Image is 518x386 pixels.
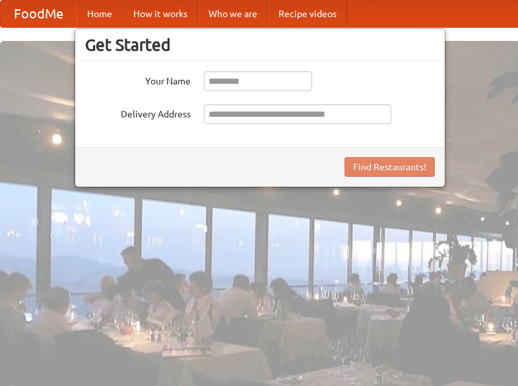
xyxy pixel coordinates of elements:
[268,1,347,27] a: Recipe videos
[85,104,191,121] label: Delivery Address
[123,1,198,27] a: How it works
[85,35,435,55] h3: Get Started
[77,1,123,27] a: Home
[198,1,268,27] a: Who we are
[344,157,435,177] button: Find Restaurants!
[85,71,191,88] label: Your Name
[1,1,77,27] a: FoodMe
